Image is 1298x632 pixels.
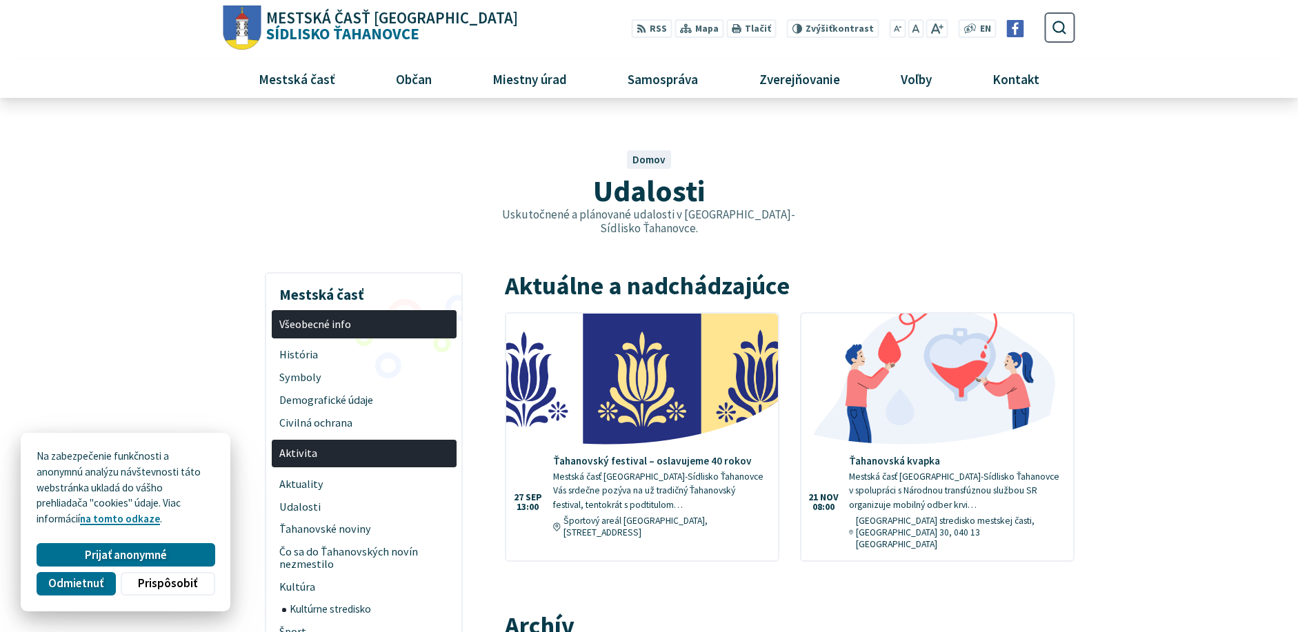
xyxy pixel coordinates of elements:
h4: Ťahanovský festival – oslavujeme 40 rokov [553,455,767,467]
span: 13:00 [514,502,542,512]
a: EN [976,22,995,37]
p: Na zabezpečenie funkčnosti a anonymnú analýzu návštevnosti táto webstránka ukladá do vášho prehli... [37,449,214,527]
span: 08:00 [808,502,839,512]
button: Nastaviť pôvodnú veľkosť písma [908,19,923,38]
span: Športový areál [GEOGRAPHIC_DATA], [STREET_ADDRESS] [563,515,768,538]
span: Samospráva [623,60,703,97]
a: Samospráva [603,60,723,97]
span: Udalosti [279,496,448,518]
a: Demografické údaje [272,389,457,411]
span: Zvýšiť [806,23,832,34]
span: Čo sa do Ťahanovských novín nezmestilo [279,541,448,576]
h4: Ťahanovská kvapka [849,455,1063,467]
p: Mestská časť [GEOGRAPHIC_DATA]-Sídlisko Ťahanovce v spolupráci s Národnou transfúznou službou SR ... [849,470,1063,513]
span: Ťahanovské noviny [279,518,448,541]
span: 21 [808,493,818,502]
span: Demografické údaje [279,389,448,411]
h2: Aktuálne a nadchádzajúce [505,272,1075,300]
button: Zväčšiť veľkosť písma [926,19,948,38]
span: Civilná ochrana [279,411,448,434]
span: Odmietnuť [48,576,103,591]
a: Voľby [875,60,957,97]
a: Ťahanovské noviny [272,518,457,541]
span: Mestská časť [GEOGRAPHIC_DATA] [266,10,518,26]
span: Mestská časť [254,60,341,97]
a: RSS [631,19,672,38]
span: Občan [391,60,437,97]
span: EN [980,22,991,37]
a: Aktivita [272,440,457,468]
span: Aktivita [279,442,448,465]
span: Tlačiť [745,23,771,34]
h3: Mestská časť [272,276,457,305]
a: Zverejňovanie [734,60,865,97]
a: Symboly [272,366,457,389]
span: Miestny úrad [488,60,572,97]
a: Kultúra [272,576,457,599]
button: Prispôsobiť [121,572,214,595]
span: 27 [514,493,523,502]
img: Prejsť na Facebook stránku [1007,20,1024,37]
a: Aktuality [272,473,457,496]
span: Všeobecné info [279,313,448,336]
button: Zvýšiťkontrast [787,19,879,38]
span: Prispôsobiť [138,576,197,591]
a: Kultúrne stredisko [282,599,457,621]
span: Sídlisko Ťahanovce [261,10,518,42]
span: sep [526,493,542,502]
a: Občan [371,60,457,97]
p: Mestská časť [GEOGRAPHIC_DATA]-Sídlisko Ťahanovce Vás srdečne pozýva na už tradičný Ťahanovský fe... [553,470,767,513]
a: História [272,343,457,366]
a: Civilná ochrana [272,411,457,434]
span: Zverejňovanie [754,60,845,97]
a: Čo sa do Ťahanovských novín nezmestilo [272,541,457,576]
span: Aktuality [279,473,448,496]
a: Mapa [675,19,723,38]
a: Domov [632,153,666,166]
span: [GEOGRAPHIC_DATA] stredisko mestskej časti, [GEOGRAPHIC_DATA] 30, 040 13 [GEOGRAPHIC_DATA] [856,515,1063,550]
a: Mestská časť [234,60,361,97]
img: Prejsť na domovskú stránku [223,6,261,50]
a: Ťahanovská kvapka Mestská časť [GEOGRAPHIC_DATA]-Sídlisko Ťahanovce v spolupráci s Národnou trans... [801,314,1073,561]
span: RSS [650,22,667,37]
span: Kultúrne stredisko [290,599,448,621]
span: nov [820,493,839,502]
a: Všeobecné info [272,310,457,338]
span: Kontakt [987,60,1044,97]
a: na tomto odkaze [80,512,160,525]
span: Kultúra [279,576,448,599]
button: Tlačiť [726,19,776,38]
button: Odmietnuť [37,572,115,595]
span: Mapa [695,22,719,37]
a: Miestny úrad [468,60,592,97]
span: Prijať anonymné [85,548,167,562]
a: Ťahanovský festival – oslavujeme 40 rokov Mestská časť [GEOGRAPHIC_DATA]-Sídlisko Ťahanovce Vás s... [506,314,778,549]
a: Udalosti [272,496,457,518]
span: Symboly [279,366,448,389]
a: Kontakt [967,60,1064,97]
button: Zmenšiť veľkosť písma [889,19,906,38]
span: kontrast [806,23,874,34]
span: Udalosti [593,172,705,210]
span: Voľby [895,60,937,97]
span: História [279,343,448,366]
button: Prijať anonymné [37,543,214,567]
a: Logo Sídlisko Ťahanovce, prejsť na domovskú stránku. [223,6,517,50]
p: Uskutočnené a plánované udalosti v [GEOGRAPHIC_DATA]-Sídlisko Ťahanovce. [492,207,806,236]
